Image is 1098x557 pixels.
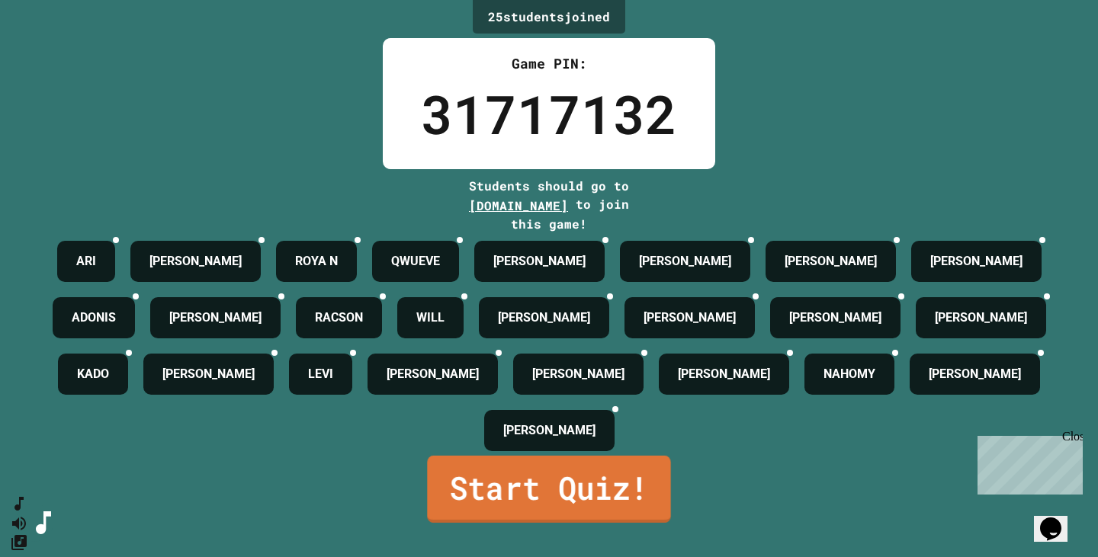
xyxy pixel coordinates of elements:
h4: ROYA N [295,252,338,270]
h4: [PERSON_NAME] [493,252,586,270]
iframe: chat widget [1034,496,1083,542]
h4: [PERSON_NAME] [169,309,262,327]
h4: [PERSON_NAME] [929,365,1021,383]
iframe: chat widget [971,430,1083,495]
h4: [PERSON_NAME] [789,309,881,327]
a: Start Quiz! [427,456,670,523]
h4: KADO [77,365,109,383]
h4: [PERSON_NAME] [149,252,242,270]
div: Students should go to to join this game! [454,177,644,233]
h4: ADONIS [72,309,116,327]
h4: QWUEVE [391,252,440,270]
h4: [PERSON_NAME] [930,252,1023,270]
h4: LEVI [308,365,333,383]
h4: ARI [76,252,96,270]
h4: [PERSON_NAME] [644,309,736,327]
h4: WILL [416,309,445,327]
button: SpeedDial basic example [10,495,28,514]
div: 31717132 [421,74,677,154]
h4: [PERSON_NAME] [503,421,596,440]
h4: [PERSON_NAME] [678,365,770,383]
h4: [PERSON_NAME] [498,309,590,327]
h4: [PERSON_NAME] [785,252,877,270]
h4: [PERSON_NAME] [639,252,731,270]
button: Mute music [10,514,28,533]
div: Chat with us now!Close [6,6,105,97]
h4: RACSON [315,309,363,327]
button: Change Music [10,533,28,552]
h4: NAHOMY [823,365,875,383]
span: [DOMAIN_NAME] [469,197,568,213]
h4: [PERSON_NAME] [532,365,624,383]
div: Game PIN: [421,53,677,74]
h4: [PERSON_NAME] [387,365,479,383]
h4: [PERSON_NAME] [935,309,1027,327]
h4: [PERSON_NAME] [162,365,255,383]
